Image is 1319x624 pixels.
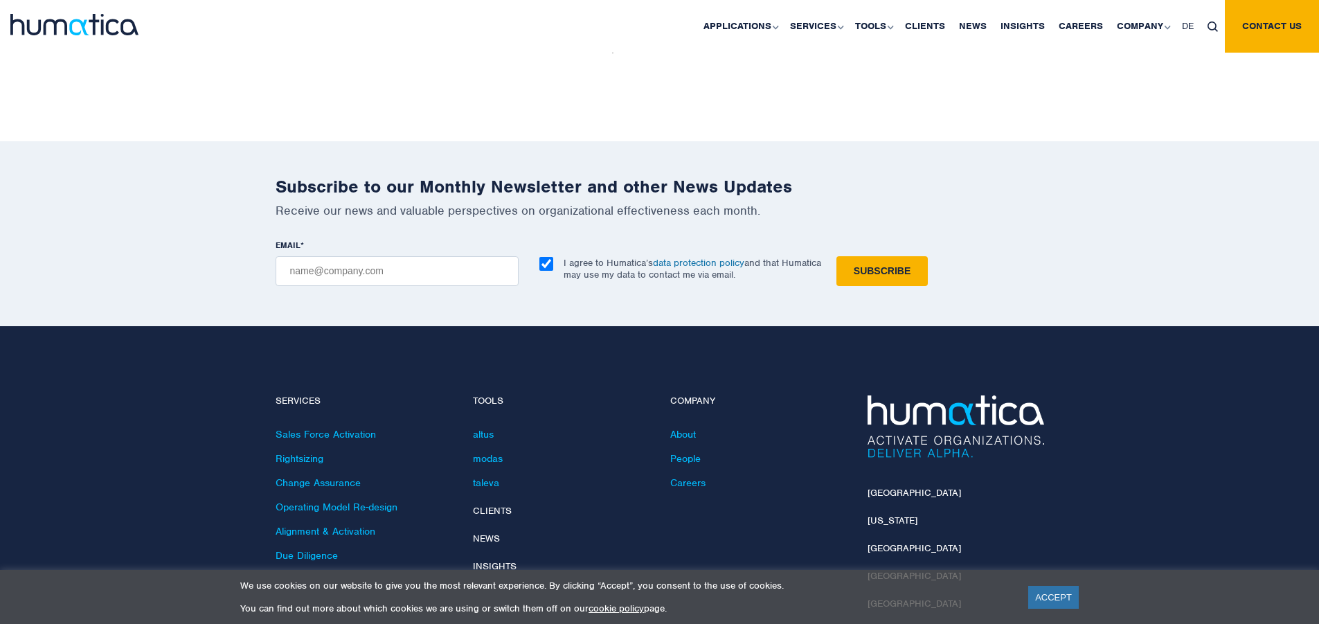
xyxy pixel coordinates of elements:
[276,395,452,407] h4: Services
[10,14,138,35] img: logo
[868,395,1044,458] img: Humatica
[473,560,517,572] a: Insights
[868,515,917,526] a: [US_STATE]
[473,452,503,465] a: modas
[670,428,696,440] a: About
[276,452,323,465] a: Rightsizing
[276,549,338,562] a: Due Diligence
[276,176,1044,197] h2: Subscribe to our Monthly Newsletter and other News Updates
[473,395,649,407] h4: Tools
[539,257,553,271] input: I agree to Humatica’sdata protection policyand that Humatica may use my data to contact me via em...
[276,256,519,286] input: name@company.com
[1182,20,1194,32] span: DE
[473,476,499,489] a: taleva
[564,257,821,280] p: I agree to Humatica’s and that Humatica may use my data to contact me via email.
[589,603,644,614] a: cookie policy
[240,580,1011,591] p: We use cookies on our website to give you the most relevant experience. By clicking “Accept”, you...
[670,476,706,489] a: Careers
[670,395,847,407] h4: Company
[868,542,961,554] a: [GEOGRAPHIC_DATA]
[276,428,376,440] a: Sales Force Activation
[276,501,397,513] a: Operating Model Re-design
[836,256,928,286] input: Subscribe
[240,603,1011,614] p: You can find out more about which cookies we are using or switch them off on our page.
[276,525,375,537] a: Alignment & Activation
[473,505,512,517] a: Clients
[868,487,961,499] a: [GEOGRAPHIC_DATA]
[1028,586,1079,609] a: ACCEPT
[276,203,1044,218] p: Receive our news and valuable perspectives on organizational effectiveness each month.
[276,476,361,489] a: Change Assurance
[473,428,494,440] a: altus
[1208,21,1218,32] img: search_icon
[670,452,701,465] a: People
[473,533,500,544] a: News
[276,240,300,251] span: EMAIL
[653,257,744,269] a: data protection policy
